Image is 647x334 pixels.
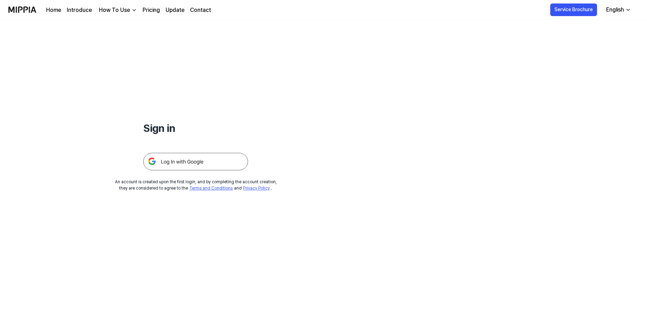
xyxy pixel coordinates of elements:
[605,6,625,14] div: English
[143,120,248,136] h1: Sign in
[143,153,248,170] img: 구글 로그인 버튼
[189,186,233,191] a: Terms and Conditions
[190,6,211,14] a: Contact
[601,3,635,17] button: English
[97,6,131,14] div: How To Use
[550,3,597,16] button: Service Brochure
[243,186,270,191] a: Privacy Policy
[115,179,277,191] div: An account is created upon the first login, and by completing the account creation, they are cons...
[131,7,137,13] img: down
[97,6,137,14] button: How To Use
[67,6,92,14] a: Introduce
[46,6,61,14] a: Home
[143,6,160,14] a: Pricing
[166,6,184,14] a: Update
